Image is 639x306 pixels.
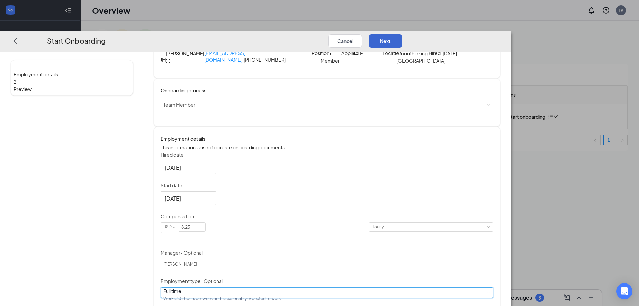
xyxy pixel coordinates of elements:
[165,194,211,203] input: Oct 20, 2025
[350,50,368,57] p: [DATE]
[161,259,493,269] input: Manager name
[161,278,493,285] p: Employment type
[163,296,281,301] div: Works 30+ hours per week and is reasonably expected to work
[163,288,286,301] div: [object Object]
[312,50,320,56] p: Position
[160,56,166,63] div: JM
[161,213,493,220] p: Compensation
[166,59,170,63] span: info-circle
[163,288,281,294] div: Full time
[369,34,402,48] button: Next
[383,50,396,56] p: Location
[161,249,493,256] p: Manager
[161,135,493,142] h4: Employment details
[179,223,205,231] input: Amount
[616,283,632,299] div: Open Intercom Messenger
[328,34,362,48] button: Cancel
[165,163,211,172] input: Oct 15, 2025
[396,50,424,64] p: Smoothieking [GEOGRAPHIC_DATA]
[163,102,195,108] span: Team Member
[47,35,106,46] h3: Start Onboarding
[321,50,338,64] p: Team Member
[443,50,471,57] p: [DATE]
[161,87,493,94] h4: Onboarding process
[204,50,312,63] p: · [PHONE_NUMBER]
[166,50,204,57] h4: [PERSON_NAME]
[371,223,388,231] div: Hourly
[201,278,223,284] span: - Optional
[14,71,130,78] span: Employment details
[204,50,245,63] a: [EMAIL_ADDRESS][DOMAIN_NAME]
[161,144,493,151] p: This information is used to create onboarding documents.
[180,250,203,256] span: - Optional
[161,151,493,158] p: Hired date
[341,50,350,56] p: Applied
[14,64,16,70] span: 1
[161,182,493,189] p: Start date
[163,101,200,110] div: [object Object]
[429,50,442,56] p: Hired
[14,79,16,85] span: 2
[14,85,130,93] span: Preview
[163,223,176,231] div: USD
